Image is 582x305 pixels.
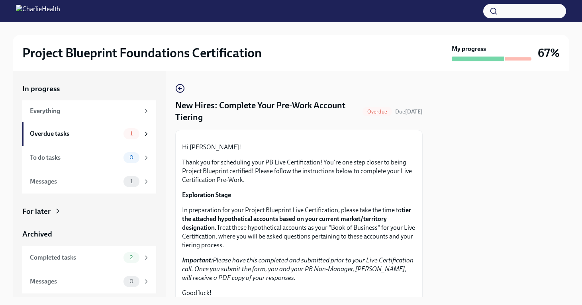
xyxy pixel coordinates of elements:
[22,170,156,194] a: Messages1
[125,254,137,260] span: 2
[125,178,137,184] span: 1
[182,158,416,184] p: Thank you for scheduling your PB Live Certification! You're one step closer to being Project Blue...
[22,206,51,217] div: For later
[22,146,156,170] a: To do tasks0
[363,109,392,115] span: Overdue
[22,84,156,94] a: In progress
[30,177,120,186] div: Messages
[182,143,416,152] p: Hi [PERSON_NAME]!
[125,278,138,284] span: 0
[22,229,156,239] a: Archived
[22,45,262,61] h2: Project Blueprint Foundations Certification
[125,154,138,160] span: 0
[30,153,120,162] div: To do tasks
[175,100,359,123] h4: New Hires: Complete Your Pre-Work Account Tiering
[405,108,423,115] strong: [DATE]
[22,270,156,293] a: Messages0
[22,246,156,270] a: Completed tasks2
[182,206,411,231] strong: tier the attached hypothetical accounts based on your current market/territory designation.
[22,122,156,146] a: Overdue tasks1
[16,5,60,18] img: CharlieHealth
[30,253,120,262] div: Completed tasks
[30,277,120,286] div: Messages
[182,191,231,199] strong: Exploration Stage
[182,206,416,250] p: In preparation for your Project Blueprint Live Certification, please take the time to Treat these...
[30,107,139,115] div: Everything
[22,206,156,217] a: For later
[182,256,213,264] strong: Important:
[30,129,120,138] div: Overdue tasks
[182,256,413,282] em: Please have this completed and submitted prior to your Live Certification call. Once you submit t...
[395,108,423,115] span: Due
[22,100,156,122] a: Everything
[452,45,486,53] strong: My progress
[538,46,560,60] h3: 67%
[125,131,137,137] span: 1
